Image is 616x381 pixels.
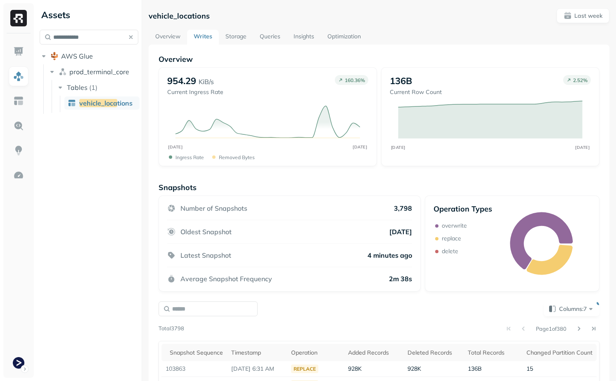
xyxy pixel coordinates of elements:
[291,365,318,373] div: replace
[574,12,602,20] p: Last week
[468,349,518,357] div: Total Records
[56,81,139,94] button: Tables(1)
[13,96,24,106] img: Asset Explorer
[13,46,24,57] img: Dashboard
[167,88,223,96] p: Current Ingress Rate
[64,96,140,110] a: vehicle_locations
[442,247,458,255] p: delete
[573,77,588,83] p: 2.52 %
[391,145,405,150] tspan: [DATE]
[544,301,599,316] button: Columns:7
[353,144,367,149] tspan: [DATE]
[394,204,412,212] p: 3,798
[389,275,412,283] p: 2m 38s
[67,83,88,92] span: Tables
[180,204,247,212] p: Number of Snapshots
[149,11,210,21] p: vehicle_locations
[526,365,533,372] span: 15
[13,170,24,181] img: Optimization
[13,145,24,156] img: Insights
[219,30,253,45] a: Storage
[442,222,467,230] p: overwrite
[50,52,59,60] img: root
[321,30,367,45] a: Optimization
[348,365,362,372] span: 928K
[219,154,255,160] p: Removed bytes
[168,144,183,149] tspan: [DATE]
[68,99,76,107] img: table
[69,68,129,76] span: prod_terminal_core
[559,305,595,313] span: Columns: 7
[13,71,24,82] img: Assets
[442,235,461,242] p: replace
[187,30,219,45] a: Writes
[253,30,287,45] a: Queries
[89,83,97,92] p: ( 1 )
[526,349,592,357] div: Changed Partition Count
[348,349,399,357] div: Added Records
[180,275,272,283] p: Average Snapshot Frequency
[48,65,139,78] button: prod_terminal_core
[13,357,24,369] img: Terminal
[345,77,365,83] p: 160.36 %
[231,365,283,373] p: Sep 24, 2025 6:31 AM
[389,228,412,236] p: [DATE]
[231,349,283,357] div: Timestamp
[408,349,460,357] div: Deleted Records
[13,120,24,131] img: Query Explorer
[40,49,138,63] button: AWS Glue
[149,30,187,45] a: Overview
[167,75,196,87] p: 954.29
[199,77,214,87] p: KiB/s
[390,75,412,87] p: 136B
[536,325,566,332] p: Page 1 of 380
[408,365,421,372] span: 928K
[59,68,67,76] img: namespace
[468,365,482,372] span: 136B
[170,349,223,357] div: Snapshot Sequence
[159,54,599,64] p: Overview
[10,10,27,26] img: Ryft
[557,8,609,23] button: Last week
[175,154,204,160] p: Ingress Rate
[287,30,321,45] a: Insights
[291,349,340,357] div: Operation
[159,325,184,333] p: Total 3798
[161,361,227,377] td: 103863
[117,99,133,107] span: tions
[390,88,442,96] p: Current Row Count
[575,145,590,150] tspan: [DATE]
[180,228,232,236] p: Oldest Snapshot
[79,99,117,107] span: vehicle_loca
[180,251,231,259] p: Latest Snapshot
[159,183,197,192] p: Snapshots
[367,251,412,259] p: 4 minutes ago
[61,52,93,60] span: AWS Glue
[434,204,492,214] p: Operation Types
[40,8,138,21] div: Assets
